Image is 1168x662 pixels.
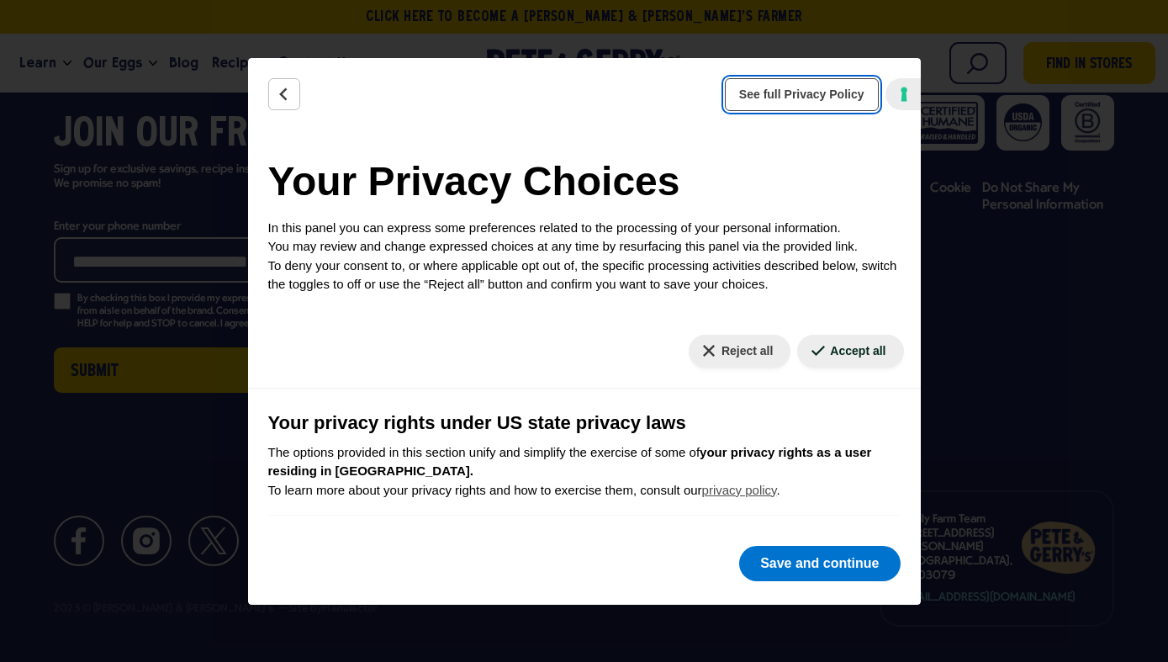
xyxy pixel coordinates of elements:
[268,443,901,500] p: The options provided in this section unify and simplify the exercise of some of To learn more abo...
[689,335,790,368] button: Reject all
[268,78,300,110] button: Back
[739,86,864,103] span: See full Privacy Policy
[739,546,900,581] button: Save and continue
[268,151,901,212] h2: Your Privacy Choices
[725,78,879,111] button: See full Privacy Policy
[702,483,777,497] a: privacy policy
[797,335,903,368] button: Accept all
[268,219,901,294] p: In this panel you can express some preferences related to the processing of your personal informa...
[885,78,921,110] a: iubenda - Cookie Policy and Cookie Compliance Management
[268,409,901,437] h3: Your privacy rights under US state privacy laws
